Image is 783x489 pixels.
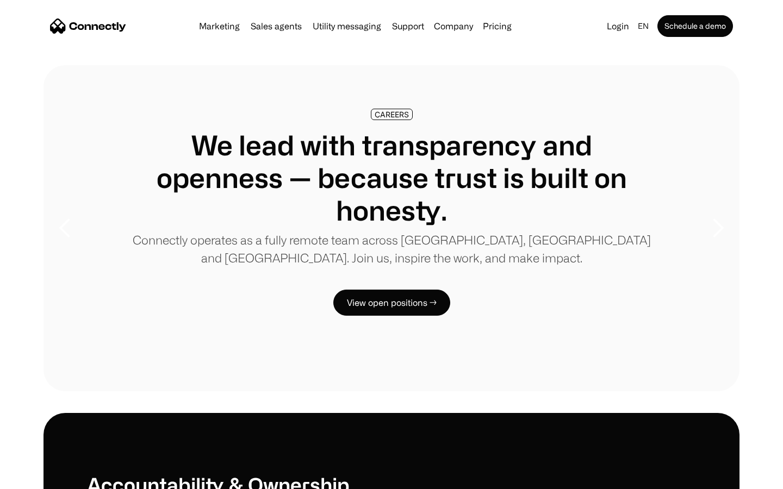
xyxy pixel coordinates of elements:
div: CAREERS [375,110,409,118]
a: Schedule a demo [657,15,733,37]
a: Support [388,22,428,30]
h1: We lead with transparency and openness — because trust is built on honesty. [130,129,652,227]
a: Pricing [478,22,516,30]
a: Sales agents [246,22,306,30]
div: Company [434,18,473,34]
aside: Language selected: English [11,469,65,485]
a: Marketing [195,22,244,30]
a: Login [602,18,633,34]
p: Connectly operates as a fully remote team across [GEOGRAPHIC_DATA], [GEOGRAPHIC_DATA] and [GEOGRA... [130,231,652,267]
div: en [638,18,649,34]
ul: Language list [22,470,65,485]
a: View open positions → [333,290,450,316]
a: Utility messaging [308,22,386,30]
